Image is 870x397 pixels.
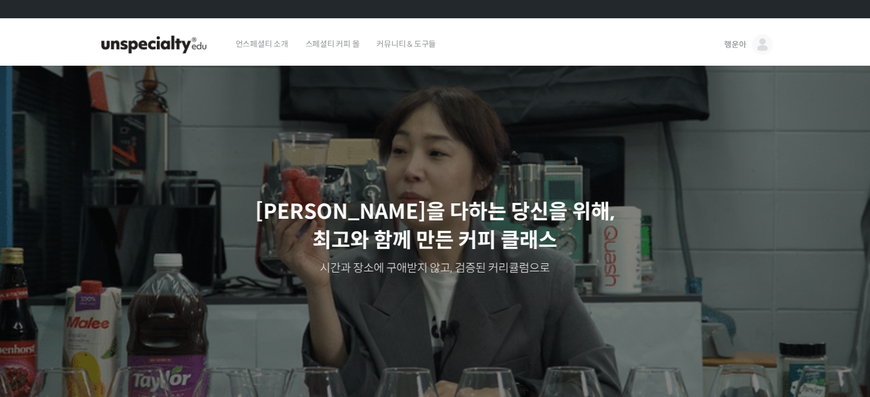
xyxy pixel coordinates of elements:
[376,22,436,66] span: 커뮤니티 & 도구들
[236,22,288,66] span: 언스페셜티 소개
[305,22,360,66] span: 스페셜티 커피 몰
[300,23,366,66] a: 스페셜티 커피 몰
[371,23,442,66] a: 커뮤니티 & 도구들
[724,23,772,66] a: 행운아
[11,198,859,255] p: [PERSON_NAME]을 다하는 당신을 위해, 최고와 함께 만든 커피 클래스
[230,23,294,66] a: 언스페셜티 소개
[724,39,746,50] span: 행운아
[11,260,859,276] p: 시간과 장소에 구애받지 않고, 검증된 커리큘럼으로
